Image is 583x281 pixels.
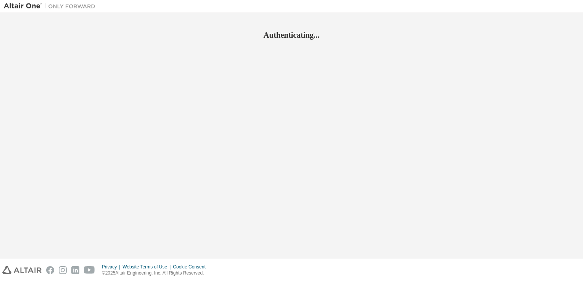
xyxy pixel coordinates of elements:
[4,2,99,10] img: Altair One
[102,264,122,270] div: Privacy
[102,270,210,276] p: © 2025 Altair Engineering, Inc. All Rights Reserved.
[71,266,79,274] img: linkedin.svg
[4,30,579,40] h2: Authenticating...
[59,266,67,274] img: instagram.svg
[2,266,42,274] img: altair_logo.svg
[122,264,173,270] div: Website Terms of Use
[173,264,210,270] div: Cookie Consent
[46,266,54,274] img: facebook.svg
[84,266,95,274] img: youtube.svg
